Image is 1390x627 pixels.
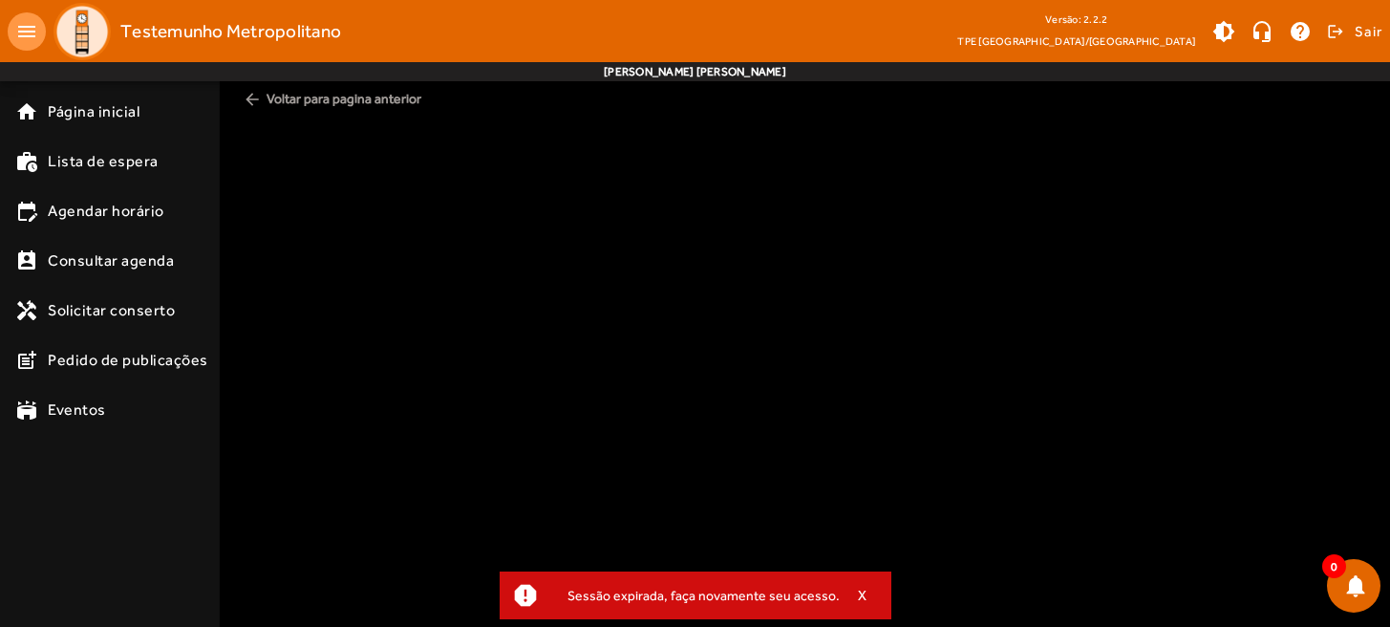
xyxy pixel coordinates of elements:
[840,587,887,604] button: X
[48,100,139,123] span: Página inicial
[8,12,46,51] mat-icon: menu
[53,3,111,60] img: Logo TPE
[858,587,867,604] span: X
[15,100,38,123] mat-icon: home
[1324,17,1382,46] button: Sair
[120,16,341,47] span: Testemunho Metropolitano
[957,32,1195,51] span: TPE [GEOGRAPHIC_DATA]/[GEOGRAPHIC_DATA]
[235,81,1375,117] span: Voltar para pagina anterior
[46,3,341,60] a: Testemunho Metropolitano
[1355,16,1382,47] span: Sair
[552,582,840,609] div: Sessão expirada, faça novamente seu acesso.
[511,581,540,610] mat-icon: report
[1322,554,1346,578] span: 0
[957,8,1195,32] div: Versão: 2.2.2
[243,90,262,109] mat-icon: arrow_back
